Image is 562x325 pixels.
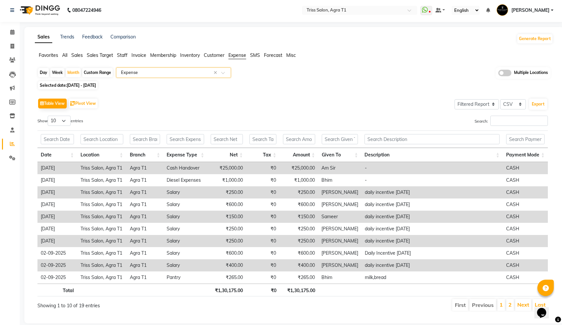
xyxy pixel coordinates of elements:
[279,223,318,235] td: ₹250.00
[246,223,279,235] td: ₹0
[529,99,547,110] button: Export
[246,198,279,211] td: ₹0
[517,34,552,43] button: Generate Report
[207,198,246,211] td: ₹600.00
[207,162,246,174] td: ₹25,000.00
[318,148,362,162] th: Given To: activate to sort column ascending
[503,247,548,259] td: CASH
[82,34,103,40] a: Feedback
[110,34,136,40] a: Comparison
[77,247,127,259] td: Triss Salon, Agra T1
[163,186,207,198] td: Salary
[37,259,77,271] td: 02-09-2025
[503,174,548,186] td: CASH
[38,81,98,89] span: Selected date:
[37,116,83,126] label: Show entries
[318,211,362,223] td: Sameer
[318,271,362,284] td: Bhim
[503,259,548,271] td: CASH
[508,301,512,308] a: 2
[279,211,318,223] td: ₹150.00
[163,198,207,211] td: Salary
[204,52,224,58] span: Customer
[131,52,146,58] span: Invoice
[246,174,279,186] td: ₹0
[362,211,503,223] td: daily incentive [DATE]
[163,174,207,186] td: Diesel Expenses
[207,186,246,198] td: ₹250.00
[60,34,74,40] a: Trends
[279,247,318,259] td: ₹600.00
[318,247,362,259] td: [PERSON_NAME]
[264,52,282,58] span: Forecast
[127,174,164,186] td: Agra T1
[77,186,127,198] td: Triss Salon, Agra T1
[362,271,503,284] td: milk,bread
[503,186,548,198] td: CASH
[163,211,207,223] td: Salary
[207,259,246,271] td: ₹400.00
[207,247,246,259] td: ₹600.00
[246,271,279,284] td: ₹0
[67,83,96,88] span: [DATE] - [DATE]
[77,235,127,247] td: Triss Salon, Agra T1
[362,198,503,211] td: daily incentive [DATE]
[48,116,71,126] select: Showentries
[117,52,128,58] span: Staff
[207,235,246,247] td: ₹250.00
[246,259,279,271] td: ₹0
[127,259,164,271] td: Agra T1
[246,162,279,174] td: ₹0
[246,211,279,223] td: ₹0
[503,162,548,174] td: CASH
[207,211,246,223] td: ₹150.00
[163,148,207,162] th: Expense Type: activate to sort column ascending
[490,116,548,126] input: Search:
[283,134,315,144] input: Search Amount
[70,101,75,106] img: pivot.png
[207,271,246,284] td: ₹265.00
[286,52,296,58] span: Misc
[127,211,164,223] td: Agra T1
[497,4,508,16] img: Rohit Maheshwari
[163,235,207,247] td: Salary
[280,148,318,162] th: Amount: activate to sort column ascending
[318,235,362,247] td: [PERSON_NAME]
[517,301,529,308] a: Next
[77,211,127,223] td: Triss Salon, Agra T1
[37,198,77,211] td: [DATE]
[66,68,81,77] div: Month
[163,271,207,284] td: Pantry
[37,174,77,186] td: [DATE]
[279,271,318,284] td: ₹265.00
[37,162,77,174] td: [DATE]
[81,134,123,144] input: Search Location
[250,52,260,58] span: SMS
[279,198,318,211] td: ₹600.00
[77,162,127,174] td: Triss Salon, Agra T1
[364,134,500,144] input: Search Description
[318,198,362,211] td: [PERSON_NAME]
[318,186,362,198] td: [PERSON_NAME]
[37,298,245,309] div: Showing 1 to 10 of 19 entries
[211,134,243,144] input: Search Net
[127,198,164,211] td: Agra T1
[503,271,548,284] td: CASH
[228,52,246,58] span: Expense
[500,301,503,308] a: 1
[41,134,74,144] input: Search Date
[127,247,164,259] td: Agra T1
[127,235,164,247] td: Agra T1
[362,186,503,198] td: daily incentive [DATE]
[279,162,318,174] td: ₹25,000.00
[39,52,58,58] span: Favorites
[77,148,127,162] th: Location: activate to sort column ascending
[279,259,318,271] td: ₹400.00
[318,174,362,186] td: Bhim
[127,223,164,235] td: Agra T1
[511,7,550,14] span: [PERSON_NAME]
[279,235,318,247] td: ₹250.00
[362,223,503,235] td: daily incentive [DATE]
[514,70,548,76] span: Multiple Locations
[38,68,49,77] div: Day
